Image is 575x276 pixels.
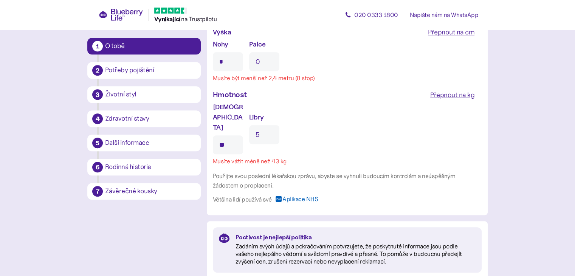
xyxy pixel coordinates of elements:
[96,163,99,171] font: 6
[105,90,136,98] font: Životní styl
[96,67,99,74] font: 2
[249,40,266,48] font: Palce
[105,114,149,122] font: Zdravotní stavy
[105,42,125,50] font: O tobě
[181,15,217,23] font: na Trustpilotu
[282,195,318,203] font: Aplikace NHS
[428,28,474,36] font: Přepnout na cm
[87,159,201,175] button: 6Rodinná historie
[213,90,247,99] font: Hmotnost
[96,115,100,122] font: 4
[236,233,312,241] font: Poctivost je nejlepší politika
[409,7,477,22] a: Napište nám na WhatsApp
[421,25,482,39] button: Přepnout na cm
[96,188,99,195] font: 7
[96,139,99,147] font: 5
[213,103,243,132] font: [DEMOGRAPHIC_DATA]
[87,38,201,54] button: 1O tobě
[87,183,201,200] button: 7Závěrečné kousky
[213,40,228,48] font: Nohy
[105,66,154,74] font: Potřeby pojištění
[87,135,201,151] button: 5Další informace
[354,11,398,19] font: 020 0333 1800
[213,172,455,189] font: Použijte svou poslední lékařskou zprávu, abyste se vyhnuli budoucím kontrolám a neúspěšným žádost...
[213,74,315,82] font: Musíte být menší než 2,4 metru (8 stop)
[105,187,157,195] font: Závěrečné kousky
[236,242,462,265] font: Zadáním svých údajů a pokračováním potvrzujete, že poskytnuté informace jsou podle vašeho nejlepš...
[96,91,99,98] font: 3
[430,90,474,99] font: Přepnout na kg
[423,88,482,102] button: Přepnout na kg
[87,86,201,103] button: 3Životní styl
[105,138,149,147] font: Další informace
[410,11,479,19] font: Napište nám na WhatsApp
[213,158,287,165] font: Musíte vážit méně než 43 kg
[87,110,201,127] button: 4Zdravotní stavy
[338,7,406,22] a: 020 0333 1800
[249,113,264,121] font: Libry
[213,28,231,36] font: Výška
[154,15,180,23] font: Vynikající
[213,195,272,203] font: Většina lidí používá své
[105,163,151,171] font: Rodinná historie
[87,62,201,79] button: 2Potřeby pojištění
[96,42,99,50] font: 1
